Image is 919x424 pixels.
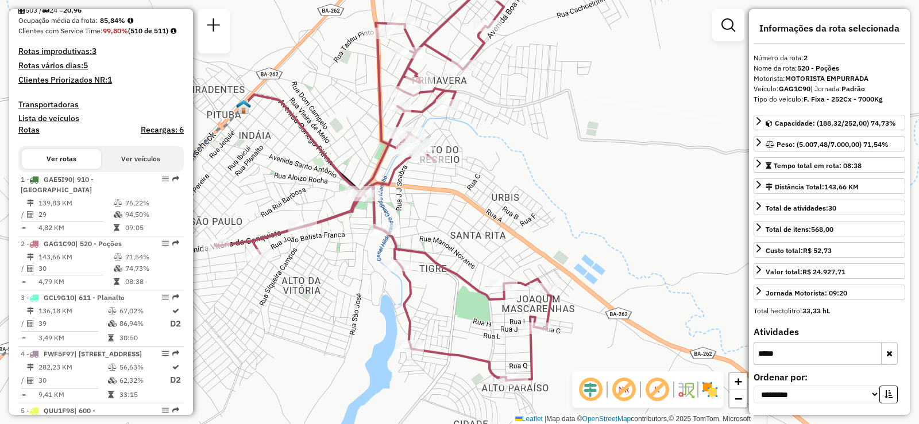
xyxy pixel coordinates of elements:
span: | 910 - [GEOGRAPHIC_DATA] [21,175,94,194]
span: Total de atividades: [766,204,836,212]
i: % de utilização do peso [108,308,117,314]
span: QUU1F98 [44,406,74,415]
span: FWF5F97 [44,349,74,358]
i: Total de Atividades [27,377,34,384]
span: | Jornada: [810,84,865,93]
i: % de utilização do peso [108,364,117,371]
td: = [21,332,26,344]
em: Rota exportada [172,350,179,357]
td: 74,73% [125,263,179,274]
strong: 85,84% [100,16,125,25]
div: Map data © contributors,© 2025 TomTom, Microsoft [512,414,754,424]
td: 4,82 KM [38,222,113,234]
td: = [21,276,26,287]
td: 56,63% [119,361,169,373]
i: Tempo total em rota [108,391,114,398]
h4: Rotas vários dias: [18,61,184,71]
button: Ver rotas [22,149,101,169]
a: Peso: (5.007,48/7.000,00) 71,54% [754,136,905,151]
span: Exibir rótulo [643,376,671,403]
span: Tempo total em rota: 08:38 [774,161,862,170]
em: Rota exportada [172,407,179,414]
strong: 568,00 [811,225,833,234]
td: 30:50 [119,332,169,344]
h4: Lista de veículos [18,114,184,123]
i: % de utilização da cubagem [108,320,117,327]
td: 71,54% [125,251,179,263]
a: Nova sessão e pesquisa [202,14,225,40]
em: Opções [162,350,169,357]
span: 1 - [21,175,94,194]
span: GCL9G10 [44,293,74,302]
img: Fluxo de ruas [677,380,695,399]
i: Tempo total em rota [114,224,119,231]
em: Média calculada utilizando a maior ocupação (%Peso ou %Cubagem) de cada rota da sessão. Rotas cro... [128,17,133,24]
i: Rota otimizada [172,364,179,371]
a: Jornada Motorista: 09:20 [754,285,905,300]
td: / [21,317,26,331]
i: Rota otimizada [172,308,179,314]
span: 3 - [21,293,125,302]
i: Total de Atividades [27,320,34,327]
td: 29 [38,209,113,220]
a: Exibir filtros [717,14,740,37]
div: Número da rota: [754,53,905,63]
em: Opções [162,407,169,414]
span: − [735,391,742,406]
strong: MOTORISTA EMPURRADA [785,74,868,83]
a: Rotas [18,125,40,135]
p: D2 [170,317,181,330]
em: Rotas cross docking consideradas [171,28,176,34]
a: Distância Total:143,66 KM [754,178,905,194]
span: GAE5I90 [44,175,72,184]
i: Tempo total em rota [114,278,119,285]
div: Valor total: [766,267,845,277]
strong: 3 [92,46,96,56]
div: Veículo: [754,84,905,94]
div: Custo total: [766,246,832,256]
strong: F. Fixa - 252Cx - 7000Kg [804,95,883,103]
td: / [21,373,26,387]
div: Distância Total: [766,182,859,192]
em: Opções [162,176,169,182]
div: Nome da rota: [754,63,905,73]
span: Ocupação média da frota: [18,16,98,25]
td: 08:38 [125,276,179,287]
em: Rota exportada [172,294,179,301]
strong: 2 [804,53,808,62]
i: % de utilização do peso [114,200,122,207]
td: 30 [38,373,107,387]
td: 39 [38,317,107,331]
div: Jornada Motorista: 09:20 [766,288,847,298]
td: = [21,222,26,234]
strong: 1 [107,75,112,85]
strong: GAG1C90 [779,84,810,93]
h4: Clientes Priorizados NR: [18,75,184,85]
td: 139,83 KM [38,197,113,209]
td: 4,79 KM [38,276,113,287]
i: Distância Total [27,254,34,260]
td: 94,50% [125,209,179,220]
span: | [545,415,546,423]
td: 86,94% [119,317,169,331]
td: 136,18 KM [38,305,107,317]
em: Opções [162,240,169,247]
span: 4 - [21,349,142,358]
span: Ocultar deslocamento [577,376,604,403]
img: Exibir/Ocultar setores [701,380,719,399]
span: 143,66 KM [824,182,859,191]
i: Distância Total [27,364,34,371]
div: Total de itens: [766,224,833,235]
span: | 520 - Poções [75,239,122,248]
h4: Informações da rota selecionada [754,23,905,34]
div: Tipo do veículo: [754,94,905,104]
span: GAG1C90 [44,239,75,248]
a: OpenStreetMap [582,415,631,423]
strong: R$ 24.927,71 [802,267,845,276]
a: Total de atividades:30 [754,200,905,215]
div: Total hectolitro: [754,306,905,316]
a: Capacidade: (188,32/252,00) 74,73% [754,115,905,130]
p: D2 [170,374,181,387]
td: 62,32% [119,373,169,387]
